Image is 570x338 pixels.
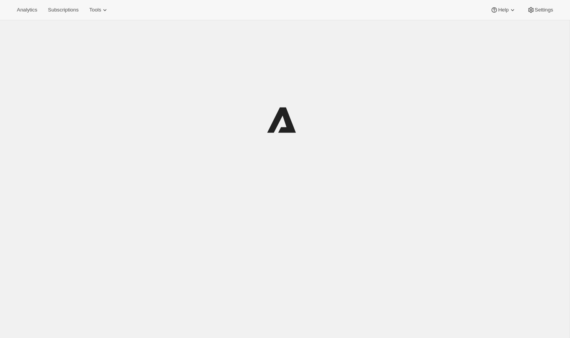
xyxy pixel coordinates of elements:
button: Analytics [12,5,42,15]
button: Subscriptions [43,5,83,15]
span: Settings [535,7,553,13]
button: Tools [85,5,113,15]
span: Help [498,7,508,13]
span: Tools [89,7,101,13]
button: Help [486,5,521,15]
span: Analytics [17,7,37,13]
span: Subscriptions [48,7,78,13]
button: Settings [523,5,558,15]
